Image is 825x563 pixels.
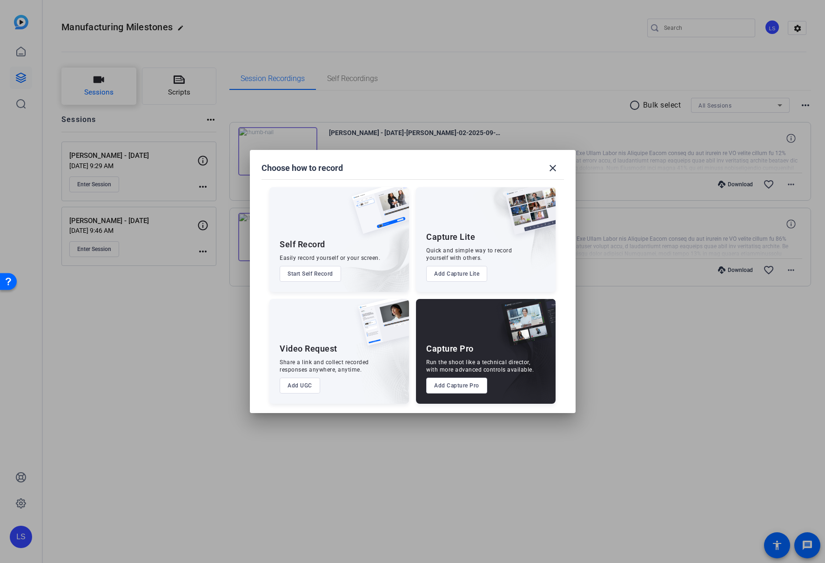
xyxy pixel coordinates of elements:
img: self-record.png [345,187,409,243]
div: Run the shoot like a technical director, with more advanced controls available. [426,359,534,373]
mat-icon: close [547,163,558,174]
div: Video Request [280,343,337,354]
div: Quick and simple way to record yourself with others. [426,247,512,262]
div: Capture Pro [426,343,474,354]
img: capture-lite.png [498,187,556,244]
button: Add UGC [280,378,320,393]
h1: Choose how to record [262,163,343,174]
img: ugc-content.png [351,299,409,355]
button: Start Self Record [280,266,341,282]
img: embarkstudio-ugc-content.png [355,328,409,404]
div: Capture Lite [426,231,475,243]
img: embarkstudio-capture-pro.png [487,311,556,404]
div: Share a link and collect recorded responses anywhere, anytime. [280,359,369,373]
img: capture-pro.png [494,299,556,356]
button: Add Capture Lite [426,266,487,282]
img: embarkstudio-capture-lite.png [472,187,556,280]
div: Easily record yourself or your screen. [280,254,380,262]
div: Self Record [280,239,325,250]
img: embarkstudio-self-record.png [328,207,409,292]
button: Add Capture Pro [426,378,487,393]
